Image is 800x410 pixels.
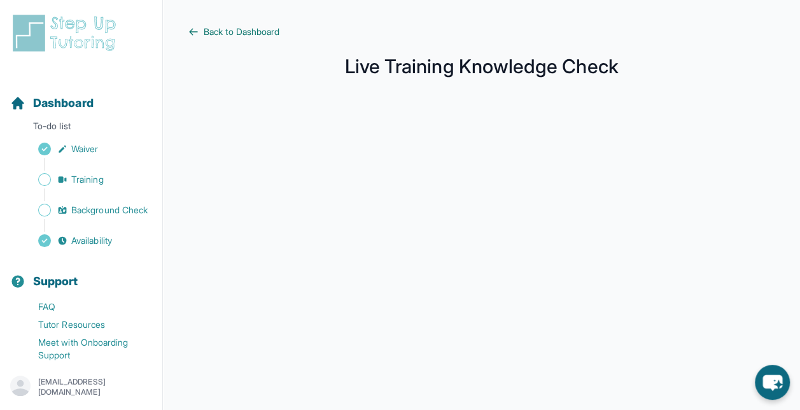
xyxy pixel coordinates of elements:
p: [EMAIL_ADDRESS][DOMAIN_NAME] [38,377,152,397]
button: chat-button [755,365,790,400]
span: Support [33,272,78,290]
a: Background Check [10,201,162,219]
h1: Live Training Knowledge Check [188,59,775,74]
a: Availability [10,232,162,250]
span: Waiver [71,143,98,155]
p: To-do list [5,120,157,138]
a: Back to Dashboard [188,25,775,38]
span: Back to Dashboard [204,25,279,38]
a: FAQ [10,298,162,316]
a: Training [10,171,162,188]
a: Contact Onboarding Support [10,364,162,382]
a: Waiver [10,140,162,158]
button: [EMAIL_ADDRESS][DOMAIN_NAME] [10,376,152,399]
span: Training [71,173,104,186]
a: Tutor Resources [10,316,162,334]
button: Support [5,252,157,295]
img: logo [10,13,123,53]
a: Meet with Onboarding Support [10,334,162,364]
a: Dashboard [10,94,94,112]
button: Dashboard [5,74,157,117]
span: Dashboard [33,94,94,112]
span: Background Check [71,204,148,216]
span: Availability [71,234,112,247]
